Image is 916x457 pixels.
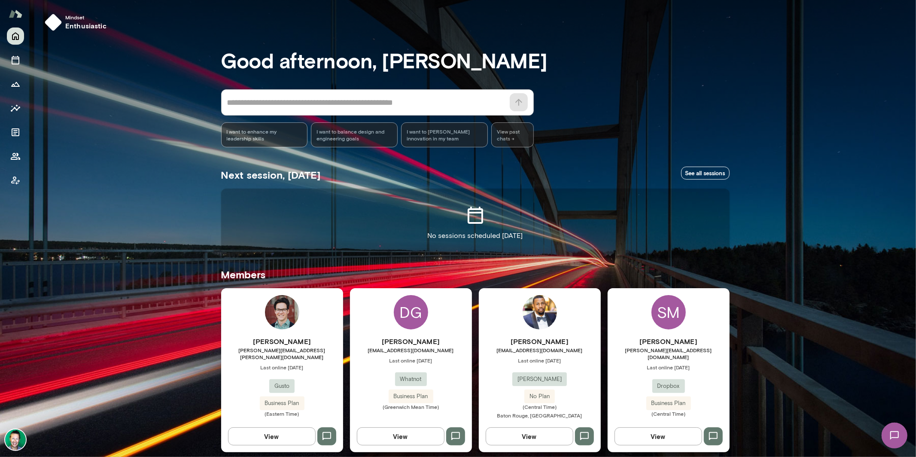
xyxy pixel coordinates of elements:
button: View [357,427,444,445]
button: Documents [7,124,24,141]
span: I want to balance design and engineering goals [316,128,392,142]
button: View [615,427,702,445]
img: Daniel Flynn [265,295,299,329]
button: Members [7,148,24,165]
button: Insights [7,100,24,117]
span: Last online [DATE] [479,357,601,364]
h5: Members [221,268,730,281]
div: SM [651,295,686,329]
img: mindset [45,14,62,31]
button: Growth Plan [7,76,24,93]
span: [PERSON_NAME][EMAIL_ADDRESS][PERSON_NAME][DOMAIN_NAME] [221,347,343,360]
button: Home [7,27,24,45]
div: I want to balance design and engineering goals [311,122,398,147]
span: (Greenwich Mean Time) [350,403,472,410]
h6: [PERSON_NAME] [350,336,472,347]
span: Mindset [65,14,107,21]
span: View past chats -> [491,122,533,147]
span: (Central Time) [608,410,730,417]
div: I want to enhance my leadership skills [221,122,308,147]
button: Sessions [7,52,24,69]
span: Last online [DATE] [608,364,730,371]
span: [PERSON_NAME][EMAIL_ADDRESS][DOMAIN_NAME] [608,347,730,360]
span: (Central Time) [479,403,601,410]
span: Business Plan [260,399,304,408]
h6: [PERSON_NAME] [608,336,730,347]
h6: [PERSON_NAME] [479,336,601,347]
h5: Next session, [DATE] [221,168,321,182]
span: Last online [DATE] [350,357,472,364]
span: [PERSON_NAME] [512,375,567,384]
span: Gusto [269,382,295,390]
span: [EMAIL_ADDRESS][DOMAIN_NAME] [350,347,472,353]
span: Last online [DATE] [221,364,343,371]
span: Business Plan [389,392,433,401]
h6: [PERSON_NAME] [221,336,343,347]
span: Baton Rouge, [GEOGRAPHIC_DATA] [497,412,582,418]
span: Dropbox [652,382,685,390]
img: Mento [9,6,22,22]
button: View [228,427,316,445]
span: I want to enhance my leadership skills [227,128,302,142]
h3: Good afternoon, [PERSON_NAME] [221,48,730,72]
button: Mindsetenthusiastic [41,10,113,34]
p: No sessions scheduled [DATE] [428,231,523,241]
div: DG [394,295,428,329]
h6: enthusiastic [65,21,107,31]
img: Brian Lawrence [5,430,26,450]
button: Client app [7,172,24,189]
span: I want to [PERSON_NAME] innovation in my team [407,128,482,142]
span: No Plan [524,392,555,401]
span: Whatnot [395,375,427,384]
span: Business Plan [646,399,691,408]
span: [EMAIL_ADDRESS][DOMAIN_NAME] [479,347,601,353]
div: I want to [PERSON_NAME] innovation in my team [401,122,488,147]
img: Anthony Buchanan [523,295,557,329]
span: (Eastern Time) [221,410,343,417]
a: See all sessions [681,167,730,180]
button: View [486,427,573,445]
